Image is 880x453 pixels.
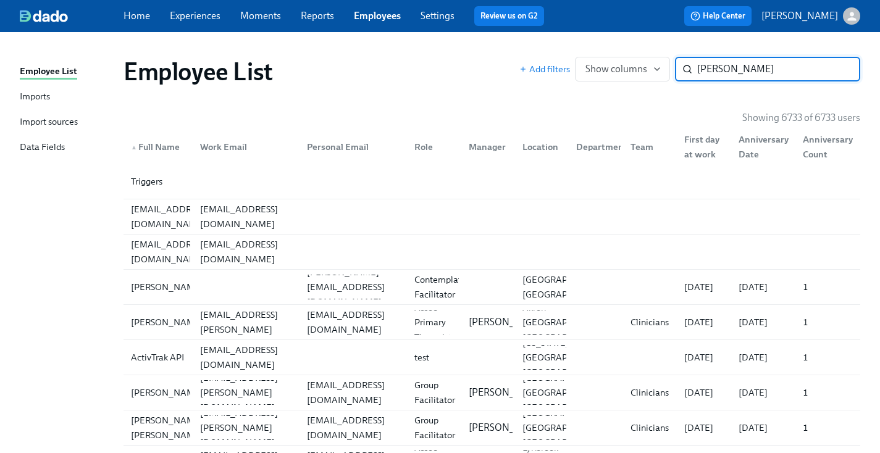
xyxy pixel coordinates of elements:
div: [EMAIL_ADDRESS][DOMAIN_NAME] [195,202,298,231]
div: 1 [798,385,858,400]
p: Showing 6733 of 6733 users [742,111,860,125]
div: Full Name [126,139,190,154]
div: Work Email [190,135,298,159]
button: Add filters [519,63,570,75]
div: First day at work [674,135,728,159]
a: [EMAIL_ADDRESS][DOMAIN_NAME][EMAIL_ADDRESS][DOMAIN_NAME] [124,199,860,235]
div: Anniversary Date [729,135,794,159]
span: Show columns [585,63,660,75]
div: Manager [459,135,513,159]
div: [EMAIL_ADDRESS][DOMAIN_NAME] [126,202,214,231]
div: [GEOGRAPHIC_DATA] [GEOGRAPHIC_DATA] [GEOGRAPHIC_DATA] [518,370,618,415]
div: [PERSON_NAME] [126,280,208,294]
div: First day at work [679,132,728,162]
p: [PERSON_NAME] [761,9,838,23]
a: Review us on G2 [480,10,538,22]
div: ActivTrak API [126,350,190,365]
div: 1 [798,280,858,294]
div: Team [626,139,674,154]
div: Imports [20,89,50,105]
div: Personal Email [297,135,404,159]
a: ActivTrak API[EMAIL_ADDRESS][DOMAIN_NAME]test[US_STATE] [GEOGRAPHIC_DATA] [GEOGRAPHIC_DATA][DATE]... [124,340,860,375]
div: [EMAIL_ADDRESS][DOMAIN_NAME][EMAIL_ADDRESS][DOMAIN_NAME] [124,199,860,234]
a: Home [124,10,150,22]
div: [PERSON_NAME][PERSON_NAME][EMAIL_ADDRESS][DOMAIN_NAME]Contemplative Facilitator[GEOGRAPHIC_DATA],... [124,270,860,304]
div: Group Facilitator [409,413,460,443]
div: Role [409,139,458,154]
div: [PERSON_NAME][PERSON_NAME][EMAIL_ADDRESS][PERSON_NAME][DOMAIN_NAME][EMAIL_ADDRESS][DOMAIN_NAME]As... [124,305,860,339]
a: Import sources [20,115,114,130]
div: Clinicians [626,385,674,400]
div: [EMAIL_ADDRESS][DOMAIN_NAME][EMAIL_ADDRESS][DOMAIN_NAME] [124,235,860,269]
div: [DATE] [679,280,728,294]
div: Akron [GEOGRAPHIC_DATA] [GEOGRAPHIC_DATA] [518,300,618,344]
div: Clinicians [626,315,674,330]
span: Help Center [690,10,745,22]
div: Location [518,139,566,154]
a: Employees [354,10,401,22]
img: dado [20,10,68,22]
div: [GEOGRAPHIC_DATA], [GEOGRAPHIC_DATA] [518,272,621,302]
button: Review us on G2 [474,6,544,26]
div: Clinicians [626,420,674,435]
a: Experiences [170,10,220,22]
a: [PERSON_NAME][PERSON_NAME][EMAIL_ADDRESS][DOMAIN_NAME]Contemplative Facilitator[GEOGRAPHIC_DATA],... [124,270,860,305]
a: Moments [240,10,281,22]
button: Show columns [575,57,670,81]
div: Anniversary Count [798,132,858,162]
div: Location [513,135,566,159]
p: [PERSON_NAME] [469,386,545,399]
div: Group Facilitator [409,378,460,407]
div: [EMAIL_ADDRESS][PERSON_NAME][DOMAIN_NAME] [195,370,298,415]
div: [DATE] [679,385,728,400]
div: Triggers [126,174,190,189]
h1: Employee List [124,57,273,86]
div: [DATE] [734,280,794,294]
div: [PERSON_NAME] [PERSON_NAME] [126,413,208,443]
button: Help Center [684,6,752,26]
div: [DATE] [734,420,794,435]
div: Employee List [20,64,77,80]
a: Settings [421,10,455,22]
div: [PERSON_NAME] [126,385,208,400]
a: Reports [301,10,334,22]
div: [EMAIL_ADDRESS][DOMAIN_NAME] [195,237,298,267]
div: 1 [798,420,858,435]
div: test [409,350,458,365]
p: [PERSON_NAME] [469,421,545,434]
a: Employee List [20,64,114,80]
a: Imports [20,89,114,105]
div: [DATE] [679,350,728,365]
div: [EMAIL_ADDRESS][DOMAIN_NAME] [126,237,214,267]
div: [EMAIL_ADDRESS][DOMAIN_NAME] [302,378,404,407]
div: Anniversary Count [793,135,858,159]
div: [DATE] [679,315,728,330]
p: [PERSON_NAME] [469,315,545,329]
div: Anniversary Date [734,132,794,162]
a: [PERSON_NAME] [PERSON_NAME][EMAIL_ADDRESS][PERSON_NAME][DOMAIN_NAME][EMAIL_ADDRESS][DOMAIN_NAME]G... [124,410,860,446]
div: [DATE] [734,315,794,330]
div: [EMAIL_ADDRESS][DOMAIN_NAME] [302,413,404,443]
div: [PERSON_NAME] [PERSON_NAME][EMAIL_ADDRESS][PERSON_NAME][DOMAIN_NAME][EMAIL_ADDRESS][DOMAIN_NAME]G... [124,410,860,445]
div: [GEOGRAPHIC_DATA] [GEOGRAPHIC_DATA] [GEOGRAPHIC_DATA] [518,405,618,450]
div: [PERSON_NAME][EMAIL_ADDRESS][DOMAIN_NAME] [302,265,404,309]
div: [EMAIL_ADDRESS][DOMAIN_NAME] [195,343,298,372]
div: [DATE] [734,385,794,400]
div: [PERSON_NAME][EMAIL_ADDRESS][PERSON_NAME][DOMAIN_NAME][EMAIL_ADDRESS][DOMAIN_NAME]Group Facilitat... [124,375,860,410]
div: [DATE] [734,350,794,365]
span: ▲ [131,144,137,151]
a: [EMAIL_ADDRESS][DOMAIN_NAME][EMAIL_ADDRESS][DOMAIN_NAME] [124,235,860,270]
a: Triggers [124,164,860,199]
div: Contemplative Facilitator [409,272,478,302]
div: Manager [464,139,513,154]
div: Import sources [20,115,78,130]
div: Department [571,139,632,154]
div: 1 [798,350,858,365]
div: [PERSON_NAME][EMAIL_ADDRESS][PERSON_NAME][DOMAIN_NAME] [195,293,298,352]
a: Data Fields [20,140,114,156]
button: [PERSON_NAME] [761,7,860,25]
input: Search by name [697,57,860,81]
div: Department [566,135,620,159]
